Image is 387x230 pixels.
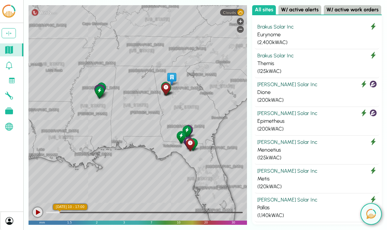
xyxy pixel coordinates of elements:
[257,196,377,204] div: [PERSON_NAME] Solar Inc
[255,193,379,222] button: [PERSON_NAME] Solar Inc Pallas (1,140kWAC)
[257,39,377,46] div: ( 2,400 kWAC)
[257,183,377,190] div: ( 120 kWAC)
[252,5,382,15] div: Select site list category
[182,135,194,150] div: Crius
[257,175,377,183] div: Metis
[257,125,377,133] div: ( 200 kWAC)
[255,107,379,136] button: [PERSON_NAME] Solar Inc Epimetheus (200kWAC)
[237,26,244,33] div: Zoom out
[366,209,376,219] img: open chat
[160,81,171,96] div: Asteria
[257,31,377,39] div: Eurynome
[237,18,244,25] div: Zoom in
[255,165,379,193] button: [PERSON_NAME] Solar Inc Metis (120kWAC)
[257,23,377,31] div: Brakus Solar Inc
[257,60,377,67] div: Themis
[96,81,107,96] div: Hyperion
[257,167,377,175] div: [PERSON_NAME] Solar Inc
[257,67,377,75] div: ( 125 kWAC)
[95,83,106,98] div: Epimetheus
[255,136,379,165] button: [PERSON_NAME] Solar Inc Menoetius (125kWAC)
[255,49,379,78] button: Brakus Solar Inc Themis (125kWAC)
[160,81,171,95] div: Theia
[252,5,276,15] button: All sites
[257,109,377,117] div: [PERSON_NAME] Solar Inc
[53,204,87,210] div: [DATE] 10 - 17:00
[181,124,193,139] div: Styx
[257,52,377,60] div: Brakus Solar Inc
[257,204,377,212] div: Pallas
[255,20,379,49] button: Brakus Solar Inc Eurynome (2,400kWAC)
[53,204,87,210] div: local time
[278,5,321,15] button: W/ active alerts
[1,4,17,19] img: LCOE.ai
[257,154,377,162] div: ( 125 kWAC)
[257,117,377,125] div: Epimetheus
[257,212,377,219] div: ( 1,140 kWAC)
[255,78,379,107] button: [PERSON_NAME] Solar Inc Dione (200kWAC)
[187,137,199,152] div: Rhea
[257,138,377,146] div: [PERSON_NAME] Solar Inc
[324,5,381,15] button: W/ active work orders
[182,124,194,138] div: Aura
[160,82,171,96] div: Coeus
[223,10,236,15] span: Clouds
[257,88,377,96] div: Dione
[257,146,377,154] div: Menoetius
[93,83,104,98] div: Dione
[257,96,377,104] div: ( 200 kWAC)
[175,130,187,144] div: Cronus
[166,72,177,86] div: HQ
[257,81,377,88] div: [PERSON_NAME] Solar Inc
[94,85,105,99] div: Themis
[184,137,196,152] div: Astraeus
